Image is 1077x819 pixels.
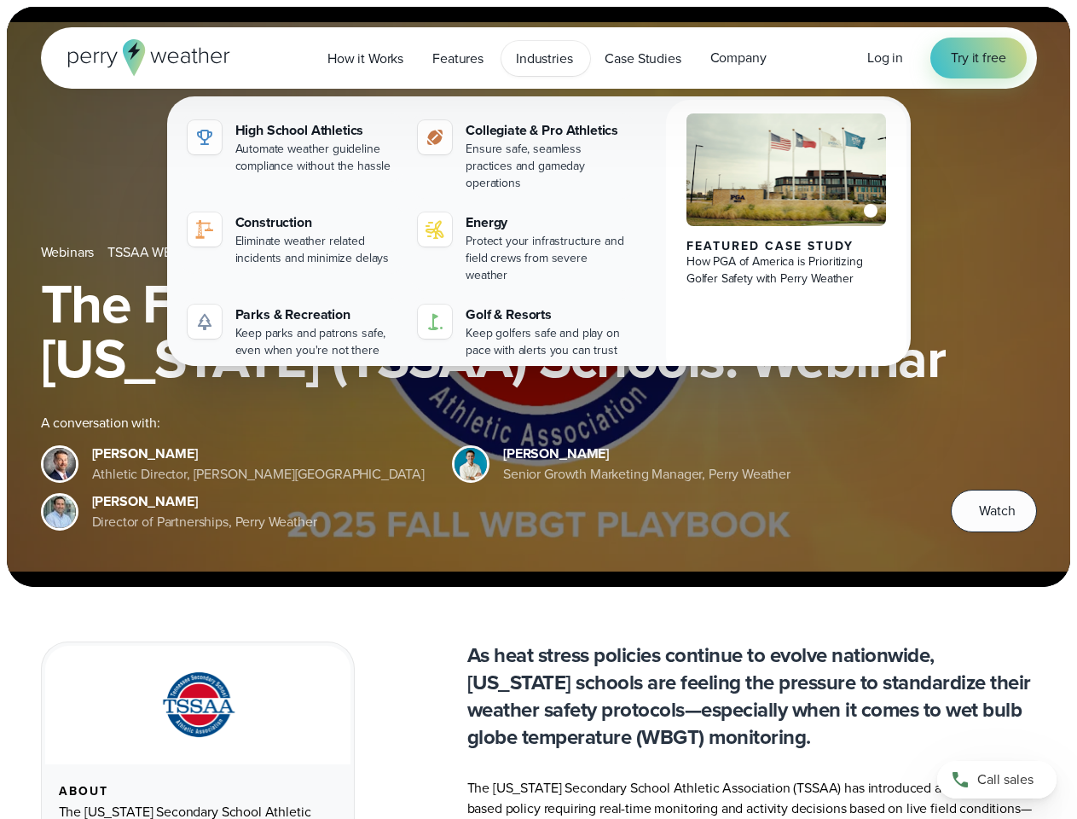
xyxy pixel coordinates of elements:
[425,127,445,148] img: proathletics-icon@2x-1.svg
[181,298,405,366] a: Parks & Recreation Keep parks and patrons safe, even when you're not there
[516,49,572,69] span: Industries
[977,770,1034,790] span: Call sales
[194,219,215,240] img: construction perry weather
[605,49,680,69] span: Case Studies
[951,48,1005,68] span: Try it free
[686,240,887,253] div: Featured Case Study
[937,761,1057,799] a: Call sales
[930,38,1026,78] a: Try it free
[235,305,398,325] div: Parks & Recreation
[466,305,628,325] div: Golf & Resorts
[43,496,76,528] img: Jeff Wood
[235,141,398,175] div: Automate weather guideline compliance without the hassle
[41,413,924,433] div: A conversation with:
[867,48,903,67] span: Log in
[235,325,398,359] div: Keep parks and patrons safe, even when you're not there
[92,512,317,532] div: Director of Partnerships, Perry Weather
[951,490,1036,532] button: Watch
[141,666,255,744] img: TSSAA-Tennessee-Secondary-School-Athletic-Association.svg
[466,233,628,284] div: Protect your infrastructure and field crews from severe weather
[425,311,445,332] img: golf-iconV2.svg
[411,113,635,199] a: Collegiate & Pro Athletics Ensure safe, seamless practices and gameday operations
[467,642,1037,751] p: As heat stress policies continue to evolve nationwide, [US_STATE] schools are feeling the pressur...
[455,448,487,480] img: Spencer Patton, Perry Weather
[411,298,635,366] a: Golf & Resorts Keep golfers safe and play on pace with alerts you can trust
[867,48,903,68] a: Log in
[235,233,398,267] div: Eliminate weather related incidents and minimize delays
[666,100,907,380] a: PGA of America, Frisco Campus Featured Case Study How PGA of America is Prioritizing Golfer Safet...
[590,41,695,76] a: Case Studies
[235,212,398,233] div: Construction
[41,276,1037,386] h1: The Fall WBGT Playbook for [US_STATE] (TSSAA) Schools: Webinar
[194,311,215,332] img: parks-icon-grey.svg
[59,785,337,799] div: About
[41,242,1037,263] nav: Breadcrumb
[92,444,426,464] div: [PERSON_NAME]
[466,120,628,141] div: Collegiate & Pro Athletics
[466,325,628,359] div: Keep golfers safe and play on pace with alerts you can trust
[41,242,95,263] a: Webinars
[466,212,628,233] div: Energy
[327,49,403,69] span: How it Works
[92,491,317,512] div: [PERSON_NAME]
[979,501,1015,521] span: Watch
[686,113,887,226] img: PGA of America, Frisco Campus
[181,113,405,182] a: High School Athletics Automate weather guideline compliance without the hassle
[92,464,426,485] div: Athletic Director, [PERSON_NAME][GEOGRAPHIC_DATA]
[466,141,628,192] div: Ensure safe, seamless practices and gameday operations
[43,448,76,480] img: Brian Wyatt
[235,120,398,141] div: High School Athletics
[503,464,790,485] div: Senior Growth Marketing Manager, Perry Weather
[503,444,790,464] div: [PERSON_NAME]
[411,206,635,291] a: Energy Protect your infrastructure and field crews from severe weather
[425,219,445,240] img: energy-icon@2x-1.svg
[107,242,269,263] a: TSSAA WBGT Fall Playbook
[686,253,887,288] div: How PGA of America is Prioritizing Golfer Safety with Perry Weather
[181,206,405,274] a: construction perry weather Construction Eliminate weather related incidents and minimize delays
[710,48,767,68] span: Company
[432,49,483,69] span: Features
[313,41,418,76] a: How it Works
[194,127,215,148] img: highschool-icon.svg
